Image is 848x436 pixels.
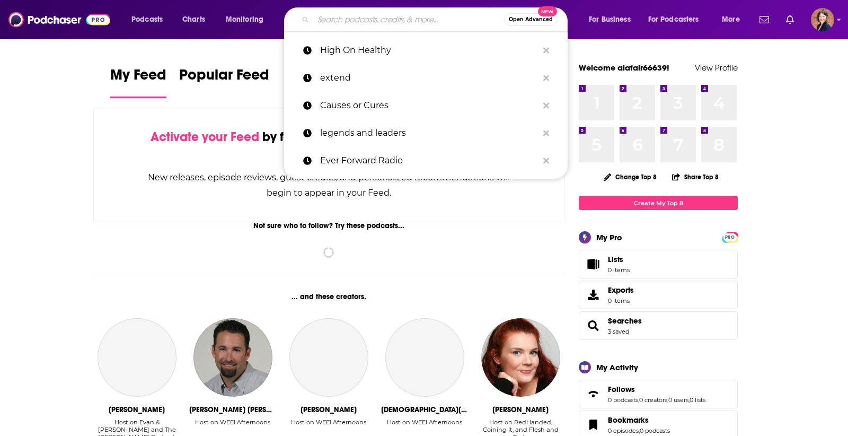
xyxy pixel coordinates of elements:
[151,129,259,145] span: Activate your Feed
[98,318,176,397] a: Evan Roberts
[608,316,642,326] a: Searches
[579,311,738,340] span: Searches
[648,12,699,27] span: For Podcasters
[608,415,649,425] span: Bookmarks
[195,418,270,426] div: Host on WEEI Afternoons
[596,362,638,372] div: My Activity
[579,380,738,408] span: Follows
[579,63,669,73] a: Welcome alafair66639!
[313,11,504,28] input: Search podcasts, credits, & more...
[109,405,165,414] div: Evan Roberts
[147,129,511,160] div: by following Podcasts, Creators, Lists, and other Users!
[579,196,738,210] a: Create My Top 8
[641,11,714,28] button: open menu
[291,418,366,426] div: Host on WEEI Afternoons
[755,11,773,29] a: Show notifications dropdown
[284,92,568,119] a: Causes or Cures
[589,12,631,27] span: For Business
[782,11,798,29] a: Show notifications dropdown
[582,287,604,302] span: Exports
[284,37,568,64] a: High On Healthy
[8,10,110,30] img: Podchaser - Follow, Share and Rate Podcasts
[582,387,604,402] a: Follows
[110,66,166,98] a: My Feed
[284,147,568,175] a: Ever Forward Radio
[722,12,740,27] span: More
[608,285,634,295] span: Exports
[668,396,688,404] a: 0 users
[581,11,644,28] button: open menu
[179,66,269,90] span: Popular Feed
[714,11,753,28] button: open menu
[582,417,604,432] a: Bookmarks
[93,292,564,301] div: ... and these creators.
[811,8,834,31] img: User Profile
[387,418,462,426] div: Host on WEEI Afternoons
[289,318,368,397] a: Glenn Ordway
[579,250,738,278] a: Lists
[608,255,623,264] span: Lists
[93,221,564,230] div: Not sure who to follow? Try these podcasts...
[811,8,834,31] span: Logged in as alafair66639
[811,8,834,31] button: Show profile menu
[179,66,269,98] a: Popular Feed
[596,232,622,242] div: My Pro
[189,405,277,414] div: Louis William Merloni
[509,17,553,22] span: Open Advanced
[639,396,667,404] a: 0 creators
[226,12,263,27] span: Monitoring
[301,405,357,414] div: Glenn Ordway
[638,396,639,404] span: ,
[608,415,670,425] a: Bookmarks
[110,66,166,90] span: My Feed
[582,318,604,333] a: Searches
[320,119,538,147] p: legends and leaders
[608,297,634,304] span: 0 items
[538,6,557,16] span: New
[284,119,568,147] a: legends and leaders
[690,396,705,404] a: 0 lists
[131,12,163,27] span: Podcasts
[182,12,205,27] span: Charts
[723,233,736,241] a: PRO
[608,385,635,394] span: Follows
[582,257,604,272] span: Lists
[608,328,629,335] a: 3 saved
[608,266,630,274] span: 0 items
[147,170,511,200] div: New releases, episode reviews, guest credits, and personalized recommendations will begin to appe...
[193,318,272,397] img: Louis William Merloni
[385,318,464,397] a: Christian Fauria
[218,11,277,28] button: open menu
[608,427,639,434] a: 0 episodes
[320,92,538,119] p: Causes or Cures
[695,63,738,73] a: View Profile
[579,281,738,309] a: Exports
[597,170,663,184] button: Change Top 8
[320,37,538,64] p: High On Healthy
[608,255,630,264] span: Lists
[124,11,176,28] button: open menu
[608,396,638,404] a: 0 podcasts
[504,13,558,26] button: Open AdvancedNew
[688,396,690,404] span: ,
[320,64,538,92] p: extend
[294,7,578,32] div: Search podcasts, credits, & more...
[481,318,560,397] img: Hannah Maguire
[284,64,568,92] a: extend
[672,167,719,187] button: Share Top 8
[381,405,469,414] div: Christian Fauria
[667,396,668,404] span: ,
[608,385,705,394] a: Follows
[320,147,538,175] p: Ever Forward Radio
[175,11,211,28] a: Charts
[640,427,670,434] a: 0 podcasts
[639,427,640,434] span: ,
[492,405,549,414] div: Hannah Maguire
